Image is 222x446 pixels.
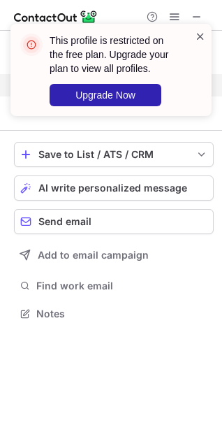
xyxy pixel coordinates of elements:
[14,304,214,324] button: Notes
[50,34,178,75] header: This profile is restricted on the free plan. Upgrade your plan to view all profiles.
[36,280,208,292] span: Find work email
[38,250,149,261] span: Add to email campaign
[75,89,135,101] span: Upgrade Now
[50,84,161,106] button: Upgrade Now
[14,276,214,296] button: Find work email
[14,142,214,167] button: save-profile-one-click
[14,8,98,25] img: ContactOut v5.3.10
[36,308,208,320] span: Notes
[14,209,214,234] button: Send email
[20,34,43,56] img: error
[14,175,214,201] button: AI write personalized message
[38,149,189,160] div: Save to List / ATS / CRM
[38,182,187,194] span: AI write personalized message
[14,243,214,268] button: Add to email campaign
[38,216,91,227] span: Send email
